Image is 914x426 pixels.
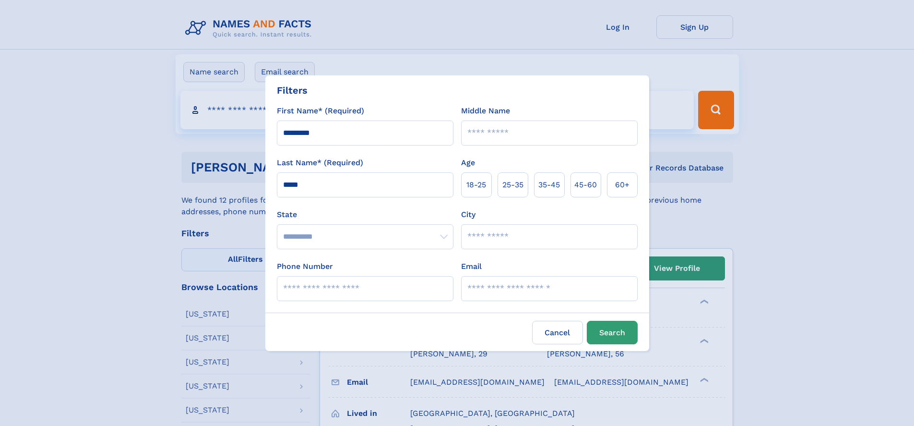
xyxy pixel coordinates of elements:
span: 35‑45 [538,179,560,191]
label: Cancel [532,321,583,344]
label: Phone Number [277,261,333,272]
span: 18‑25 [466,179,486,191]
label: Email [461,261,482,272]
label: City [461,209,475,220]
span: 25‑35 [502,179,523,191]
label: Last Name* (Required) [277,157,363,169]
label: Middle Name [461,105,510,117]
span: 60+ [615,179,629,191]
button: Search [587,321,638,344]
label: Age [461,157,475,169]
label: First Name* (Required) [277,105,364,117]
div: Filters [277,83,308,97]
label: State [277,209,453,220]
span: 45‑60 [574,179,597,191]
